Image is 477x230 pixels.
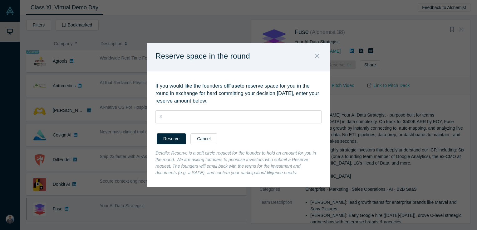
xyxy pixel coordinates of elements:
[155,110,322,123] input: $
[155,82,322,105] p: If you would like the founders of to reserve space for you in the round in exchange for hard comm...
[155,50,250,63] p: Reserve space in the round
[311,50,324,63] button: Close
[228,83,240,89] strong: Fuse
[190,133,217,144] button: Cancel
[147,150,330,187] div: Details: Reserve is a soft circle request for the founder to hold an amount for you in the round....
[157,133,186,144] button: Reserve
